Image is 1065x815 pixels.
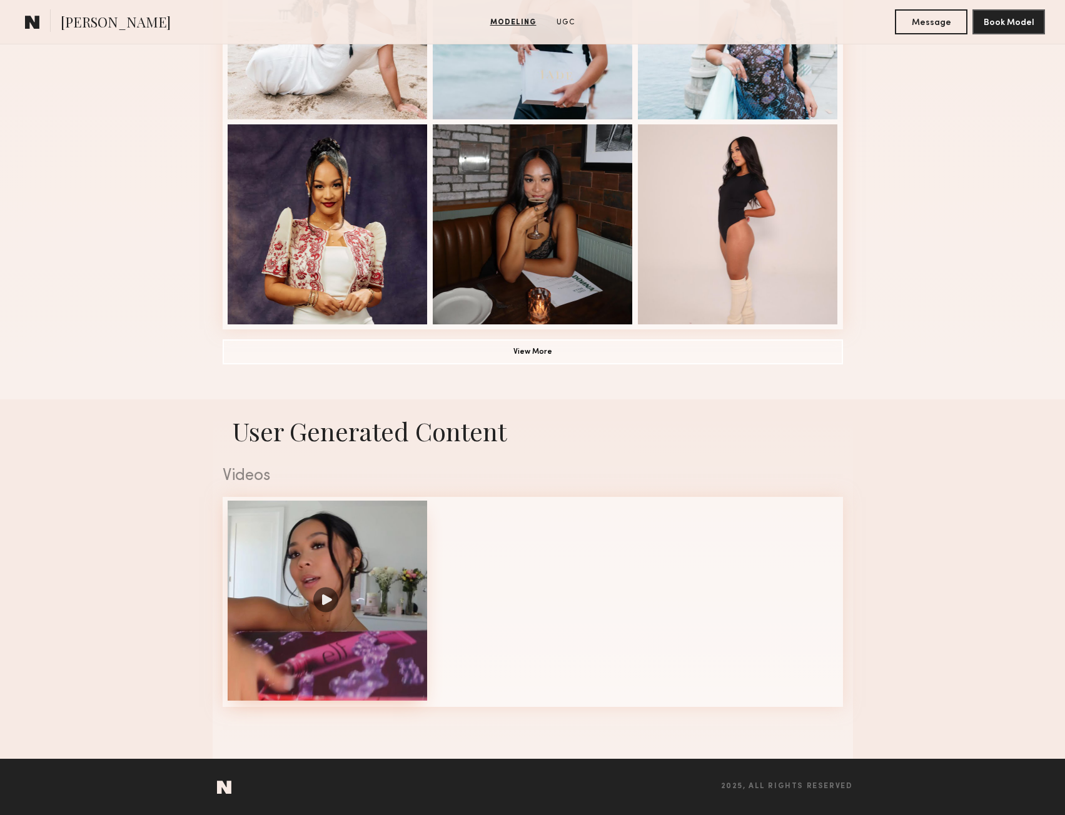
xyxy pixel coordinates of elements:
[721,782,853,791] span: 2025, all rights reserved
[552,17,580,28] a: UGC
[485,17,542,28] a: Modeling
[61,12,171,34] span: [PERSON_NAME]
[972,16,1045,27] a: Book Model
[972,9,1045,34] button: Book Model
[223,468,843,484] div: Videos
[895,9,967,34] button: Message
[213,414,853,447] h1: User Generated Content
[223,339,843,364] button: View More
